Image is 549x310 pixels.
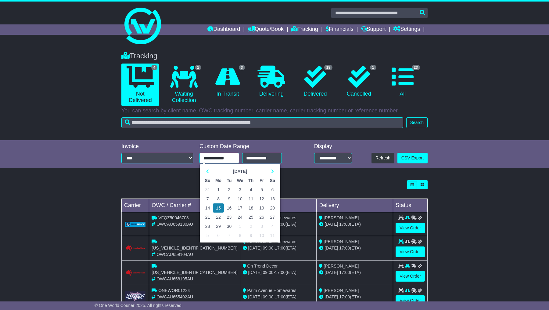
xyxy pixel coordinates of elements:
div: (ETA) [319,294,390,300]
td: 11 [267,231,278,240]
span: 17:00 [339,222,350,227]
th: Sa [267,176,278,185]
span: 09:00 [263,246,274,250]
span: [DATE] [325,246,338,250]
td: 15 [213,203,224,213]
span: 17:00 [339,246,350,250]
th: Th [246,176,256,185]
div: (ETA) [319,269,390,276]
td: 27 [267,213,278,222]
span: On Trend Decor [247,264,278,268]
td: 21 [202,213,213,222]
span: 4 [151,65,158,70]
a: 1 Waiting Collection [165,64,203,106]
a: Quote/Book [248,24,284,35]
div: Custom Date Range [199,143,297,150]
img: Couriers_Please.png [125,270,145,276]
div: (ETA) [319,221,390,228]
span: © One World Courier 2025. All rights reserved. [95,303,183,308]
td: 3 [235,185,246,194]
td: 22 [213,213,224,222]
a: 23 All [384,64,422,100]
div: Invoice [121,143,193,150]
span: VFQZ50046703 [158,215,189,220]
span: 18 [324,65,332,70]
td: 29 [213,222,224,231]
td: 17 [235,203,246,213]
td: 7 [224,231,235,240]
span: 1 [195,65,201,70]
span: [PERSON_NAME] [324,264,359,268]
span: OWCAU659130AU [156,222,193,227]
button: Search [406,117,428,128]
div: Display [314,143,352,150]
span: [DATE] [248,246,262,250]
div: - (ETA) [243,269,314,276]
td: 5 [202,231,213,240]
a: Dashboard [207,24,240,35]
td: 19 [256,203,267,213]
td: Status [393,199,428,212]
td: Carrier [122,199,149,212]
td: 28 [202,222,213,231]
a: Delivering [253,64,290,100]
span: [PERSON_NAME] [324,288,359,293]
td: 10 [256,231,267,240]
th: We [235,176,246,185]
p: You can search by client name, OWC tracking number, carrier name, carrier tracking number or refe... [121,108,428,114]
td: Delivery [317,199,393,212]
button: Refresh [371,153,394,163]
a: 1 Cancelled [340,64,378,100]
td: 9 [246,231,256,240]
span: [US_VEHICLE_IDENTIFICATION_NUMBER] [152,246,237,250]
td: 16 [224,203,235,213]
a: View Order [396,271,425,282]
td: 6 [213,231,224,240]
img: GetCarrierServiceLogo [125,291,145,302]
span: [DATE] [325,222,338,227]
div: - (ETA) [243,245,314,251]
span: [DATE] [248,270,262,275]
span: [US_VEHICLE_IDENTIFICATION_NUMBER] [152,270,237,275]
a: Settings [393,24,420,35]
td: 24 [235,213,246,222]
td: 6 [267,185,278,194]
td: 25 [246,213,256,222]
td: 5 [256,185,267,194]
span: 17:00 [275,270,285,275]
td: 31 [202,185,213,194]
td: 14 [202,203,213,213]
td: 18 [246,203,256,213]
a: CSV Export [397,153,428,163]
span: 17:00 [339,294,350,299]
span: 23 [412,65,420,70]
td: 12 [256,194,267,203]
a: Tracking [291,24,318,35]
th: Su [202,176,213,185]
a: View Order [396,246,425,257]
span: Palm Avenue Homewares [247,288,296,293]
td: 7 [202,194,213,203]
span: 09:00 [263,294,274,299]
td: 20 [267,203,278,213]
span: 1 [370,65,376,70]
th: Tu [224,176,235,185]
td: 8 [213,194,224,203]
td: 1 [235,222,246,231]
td: 2 [246,222,256,231]
span: [DATE] [248,294,262,299]
a: View Order [396,223,425,233]
th: Fr [256,176,267,185]
span: 17:00 [275,294,285,299]
span: [DATE] [325,270,338,275]
td: 1 [213,185,224,194]
td: 8 [235,231,246,240]
td: OWC / Carrier # [149,199,240,212]
td: 23 [224,213,235,222]
td: 4 [246,185,256,194]
span: OWCAU655402AU [156,294,193,299]
a: Support [361,24,386,35]
span: OWCAU658195AU [156,276,193,281]
span: 09:00 [263,270,274,275]
img: GetCarrierServiceLogo [125,222,145,227]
